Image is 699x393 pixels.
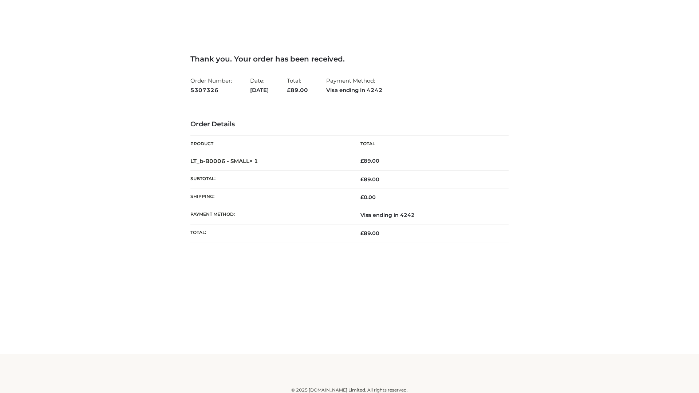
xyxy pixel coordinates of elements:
span: 89.00 [360,176,379,183]
li: Payment Method: [326,74,383,96]
th: Payment method: [190,206,349,224]
li: Date: [250,74,269,96]
span: £ [360,176,364,183]
span: £ [360,158,364,164]
th: Product [190,136,349,152]
th: Total [349,136,509,152]
strong: 5307326 [190,86,232,95]
td: Visa ending in 4242 [349,206,509,224]
span: 89.00 [360,230,379,237]
h3: Order Details [190,120,509,128]
strong: × 1 [249,158,258,164]
li: Order Number: [190,74,232,96]
span: £ [360,230,364,237]
th: Total: [190,224,349,242]
li: Total: [287,74,308,96]
span: £ [287,87,291,94]
th: Subtotal: [190,170,349,188]
th: Shipping: [190,188,349,206]
bdi: 0.00 [360,194,376,201]
span: £ [360,194,364,201]
h3: Thank you. Your order has been received. [190,55,509,63]
strong: Visa ending in 4242 [326,86,383,95]
strong: [DATE] [250,86,269,95]
span: 89.00 [287,87,308,94]
strong: LT_b-B0006 - SMALL [190,158,258,164]
bdi: 89.00 [360,158,379,164]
